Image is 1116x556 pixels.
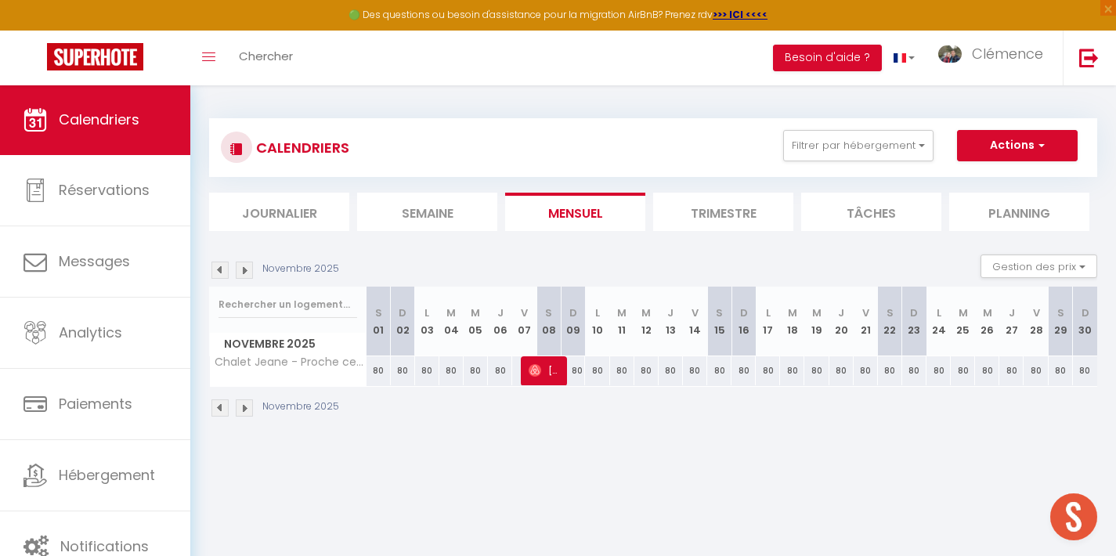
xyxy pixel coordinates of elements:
[634,287,659,356] th: 12
[683,356,707,385] div: 80
[47,43,143,70] img: Super Booking
[926,287,951,356] th: 24
[959,305,968,320] abbr: M
[951,287,975,356] th: 25
[59,465,155,485] span: Hébergement
[59,394,132,413] span: Paiements
[391,356,415,385] div: 80
[983,305,992,320] abbr: M
[464,287,488,356] th: 05
[521,305,528,320] abbr: V
[1024,287,1048,356] th: 28
[375,305,382,320] abbr: S
[1049,356,1073,385] div: 80
[529,356,561,385] span: [PERSON_NAME]
[780,287,804,356] th: 18
[829,356,854,385] div: 80
[854,356,878,385] div: 80
[617,305,627,320] abbr: M
[887,305,894,320] abbr: S
[1050,493,1097,540] div: Ouvrir le chat
[838,305,844,320] abbr: J
[902,356,926,385] div: 80
[471,305,480,320] abbr: M
[756,356,780,385] div: 80
[707,356,731,385] div: 80
[227,31,305,85] a: Chercher
[59,110,139,129] span: Calendriers
[740,305,748,320] abbr: D
[488,356,512,385] div: 80
[716,305,723,320] abbr: S
[391,287,415,356] th: 02
[713,8,767,21] a: >>> ICI <<<<
[569,305,577,320] abbr: D
[1082,305,1089,320] abbr: D
[464,356,488,385] div: 80
[957,130,1078,161] button: Actions
[780,356,804,385] div: 80
[210,333,366,356] span: Novembre 2025
[788,305,797,320] abbr: M
[60,536,149,556] span: Notifications
[862,305,869,320] abbr: V
[1073,356,1097,385] div: 80
[262,399,339,414] p: Novembre 2025
[981,255,1097,278] button: Gestion des prix
[1079,48,1099,67] img: logout
[659,356,683,385] div: 80
[239,48,293,64] span: Chercher
[439,356,464,385] div: 80
[937,305,941,320] abbr: L
[561,356,585,385] div: 80
[545,305,552,320] abbr: S
[938,45,962,63] img: ...
[585,287,609,356] th: 10
[512,287,536,356] th: 07
[424,305,429,320] abbr: L
[497,305,504,320] abbr: J
[262,262,339,276] p: Novembre 2025
[878,287,902,356] th: 22
[975,356,999,385] div: 80
[585,356,609,385] div: 80
[439,287,464,356] th: 04
[731,356,756,385] div: 80
[804,287,829,356] th: 19
[926,31,1063,85] a: ... Clémence
[1024,356,1048,385] div: 80
[446,305,456,320] abbr: M
[731,287,756,356] th: 16
[999,287,1024,356] th: 27
[1033,305,1040,320] abbr: V
[783,130,934,161] button: Filtrer par hébergement
[999,356,1024,385] div: 80
[561,287,585,356] th: 09
[610,287,634,356] th: 11
[1057,305,1064,320] abbr: S
[505,193,645,231] li: Mensuel
[209,193,349,231] li: Journalier
[972,44,1043,63] span: Clémence
[951,356,975,385] div: 80
[357,193,497,231] li: Semaine
[252,130,349,165] h3: CALENDRIERS
[766,305,771,320] abbr: L
[878,356,902,385] div: 80
[367,356,391,385] div: 80
[975,287,999,356] th: 26
[801,193,941,231] li: Tâches
[659,287,683,356] th: 13
[1073,287,1097,356] th: 30
[692,305,699,320] abbr: V
[595,305,600,320] abbr: L
[653,193,793,231] li: Trimestre
[219,291,357,319] input: Rechercher un logement...
[212,356,369,368] span: Chalet Jeane - Proche centre ville de [GEOGRAPHIC_DATA]
[756,287,780,356] th: 17
[59,251,130,271] span: Messages
[367,287,391,356] th: 01
[59,180,150,200] span: Réservations
[610,356,634,385] div: 80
